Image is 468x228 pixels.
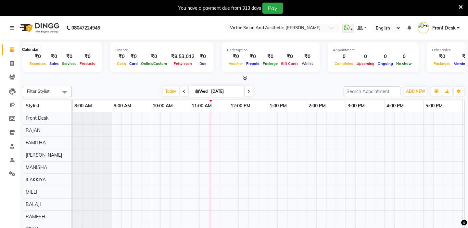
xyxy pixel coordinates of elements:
div: ₹0 [261,53,279,60]
a: 10:00 AM [151,101,174,111]
span: Card [128,61,139,66]
img: Front Desk [418,22,429,33]
span: Petty cash [172,61,194,66]
a: 2:00 PM [307,101,327,111]
a: 4:00 PM [385,101,405,111]
div: ₹0 [300,53,314,60]
span: Ongoing [376,61,395,66]
button: ADD NEW [404,87,427,96]
span: Front Desk [26,115,48,121]
span: Wed [194,89,209,94]
div: You have a payment due from 313 days [178,5,261,12]
input: 2025-09-03 [209,87,242,96]
a: 3:00 PM [346,101,366,111]
span: Due [198,61,208,66]
span: FAMITHA [26,140,46,146]
input: Search Appointment [344,86,400,96]
div: 0 [395,53,413,60]
div: ₹0 [245,53,261,60]
span: MILLI [26,189,37,195]
span: ILAKKIYA [26,177,46,183]
span: RAMESH [26,214,45,220]
div: Total [28,47,97,53]
div: Appointment [333,47,413,53]
div: Finance [115,47,209,53]
a: 9:00 AM [112,101,133,111]
span: Filter Stylist [27,89,50,94]
span: Gift Cards [279,61,300,66]
div: ₹0 [78,53,97,60]
span: [PERSON_NAME] [26,152,62,158]
a: 8:00 AM [73,101,94,111]
div: ₹0 [60,53,78,60]
b: 08047224946 [71,19,100,37]
div: ₹0 [115,53,128,60]
a: 11:00 AM [190,101,213,111]
span: Front Desk [432,25,456,31]
div: ₹0 [48,53,60,60]
span: Sales [48,61,60,66]
div: 0 [355,53,376,60]
div: ₹0 [432,53,452,60]
span: Stylist [26,103,39,109]
span: BALAJI [26,201,41,207]
span: Completed [333,61,355,66]
span: Upcoming [355,61,376,66]
div: ₹8,53,012 [169,53,197,60]
span: Services [60,61,78,66]
span: Package [261,61,279,66]
a: 5:00 PM [424,101,444,111]
span: MANISHA [26,164,47,170]
span: Cash [115,61,128,66]
a: 1:00 PM [268,101,288,111]
div: ₹0 [28,53,48,60]
span: Expenses [28,61,48,66]
span: ADD NEW [406,89,425,94]
span: No show [395,61,413,66]
span: Today [163,86,179,96]
div: ₹0 [197,53,209,60]
span: RAJAN [26,127,40,133]
span: Wallet [300,61,314,66]
span: Packages [432,61,452,66]
span: Voucher [227,61,245,66]
span: Products [78,61,97,66]
div: ₹0 [128,53,139,60]
div: ₹0 [279,53,300,60]
img: logo [17,19,61,37]
button: Pay [262,3,283,14]
a: 12:00 PM [229,101,252,111]
span: Prepaid [245,61,261,66]
div: 0 [376,53,395,60]
div: ₹0 [227,53,245,60]
div: 0 [333,53,355,60]
div: Redemption [227,47,314,53]
div: ₹0 [139,53,169,60]
span: Online/Custom [139,61,169,66]
div: Calendar [20,46,40,54]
